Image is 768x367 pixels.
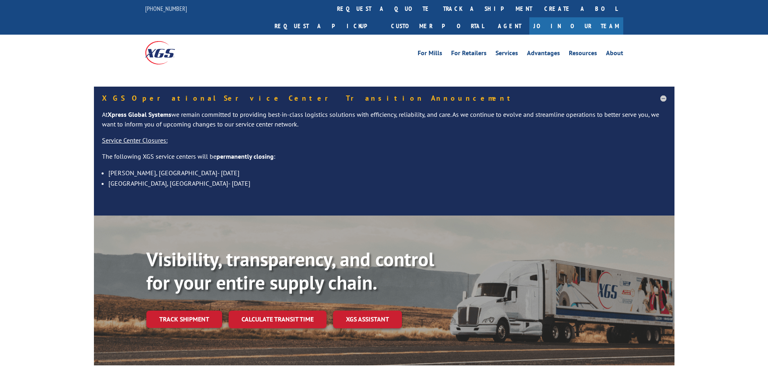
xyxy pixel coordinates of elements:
[146,247,434,295] b: Visibility, transparency, and control for your entire supply chain.
[102,95,666,102] h5: XGS Operational Service Center Transition Announcement
[268,17,385,35] a: Request a pickup
[102,110,666,136] p: At we remain committed to providing best-in-class logistics solutions with efficiency, reliabilit...
[108,168,666,178] li: [PERSON_NAME], [GEOGRAPHIC_DATA]- [DATE]
[418,50,442,59] a: For Mills
[229,311,327,328] a: Calculate transit time
[108,110,171,118] strong: Xpress Global Systems
[108,178,666,189] li: [GEOGRAPHIC_DATA], [GEOGRAPHIC_DATA]- [DATE]
[102,136,168,144] u: Service Center Closures:
[490,17,529,35] a: Agent
[146,311,222,328] a: Track shipment
[145,4,187,12] a: [PHONE_NUMBER]
[451,50,487,59] a: For Retailers
[333,311,402,328] a: XGS ASSISTANT
[569,50,597,59] a: Resources
[606,50,623,59] a: About
[527,50,560,59] a: Advantages
[495,50,518,59] a: Services
[385,17,490,35] a: Customer Portal
[102,152,666,168] p: The following XGS service centers will be :
[529,17,623,35] a: Join Our Team
[216,152,274,160] strong: permanently closing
